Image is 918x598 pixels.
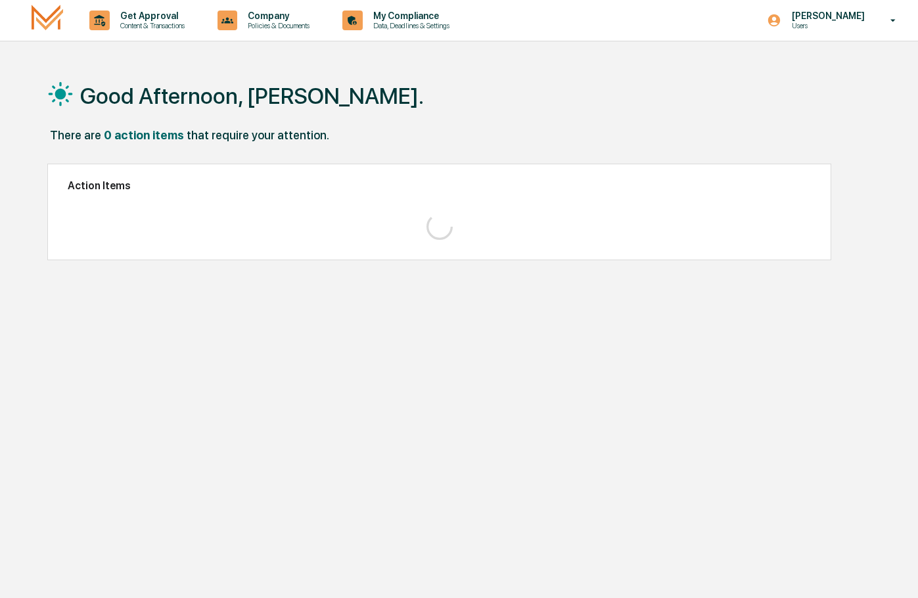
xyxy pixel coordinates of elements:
[781,21,871,30] p: Users
[32,5,63,35] img: logo
[363,21,456,30] p: Data, Deadlines & Settings
[110,21,191,30] p: Content & Transactions
[80,83,424,109] h1: Good Afternoon, [PERSON_NAME].
[68,179,812,192] h2: Action Items
[781,11,871,21] p: [PERSON_NAME]
[110,11,191,21] p: Get Approval
[363,11,456,21] p: My Compliance
[237,21,316,30] p: Policies & Documents
[237,11,316,21] p: Company
[187,128,329,142] div: that require your attention.
[104,128,184,142] div: 0 action items
[50,128,101,142] div: There are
